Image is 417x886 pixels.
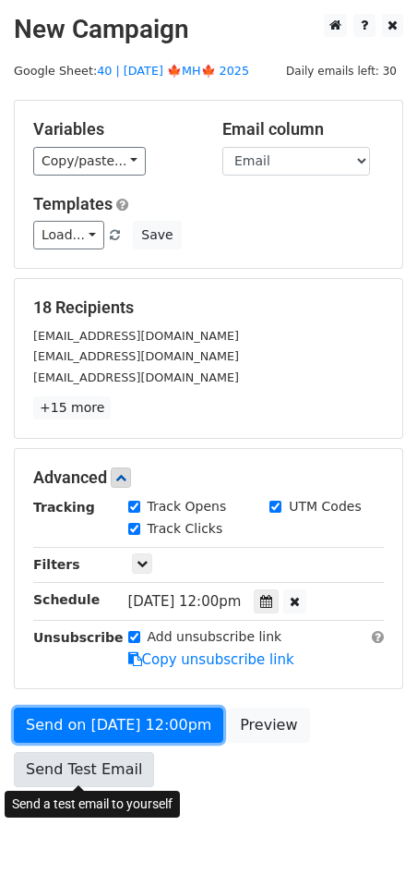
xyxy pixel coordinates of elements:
[33,557,80,572] strong: Filters
[33,592,100,607] strong: Schedule
[33,467,384,488] h5: Advanced
[128,651,294,668] a: Copy unsubscribe link
[148,519,223,539] label: Track Clicks
[148,497,227,516] label: Track Opens
[33,221,104,249] a: Load...
[325,797,417,886] iframe: Chat Widget
[33,349,239,363] small: [EMAIL_ADDRESS][DOMAIN_NAME]
[128,593,242,610] span: [DATE] 12:00pm
[228,708,309,743] a: Preview
[14,64,249,78] small: Google Sheet:
[133,221,181,249] button: Save
[97,64,249,78] a: 40 | [DATE] 🍁MH🍁 2025
[280,61,403,81] span: Daily emails left: 30
[5,791,180,818] div: Send a test email to yourself
[33,370,239,384] small: [EMAIL_ADDRESS][DOMAIN_NAME]
[33,147,146,176] a: Copy/paste...
[33,194,113,213] a: Templates
[33,500,95,515] strong: Tracking
[148,627,282,647] label: Add unsubscribe link
[289,497,361,516] label: UTM Codes
[14,14,403,45] h2: New Campaign
[280,64,403,78] a: Daily emails left: 30
[14,708,223,743] a: Send on [DATE] 12:00pm
[33,119,195,140] h5: Variables
[33,396,111,419] a: +15 more
[14,752,154,787] a: Send Test Email
[33,297,384,318] h5: 18 Recipients
[222,119,384,140] h5: Email column
[33,329,239,343] small: [EMAIL_ADDRESS][DOMAIN_NAME]
[33,630,124,645] strong: Unsubscribe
